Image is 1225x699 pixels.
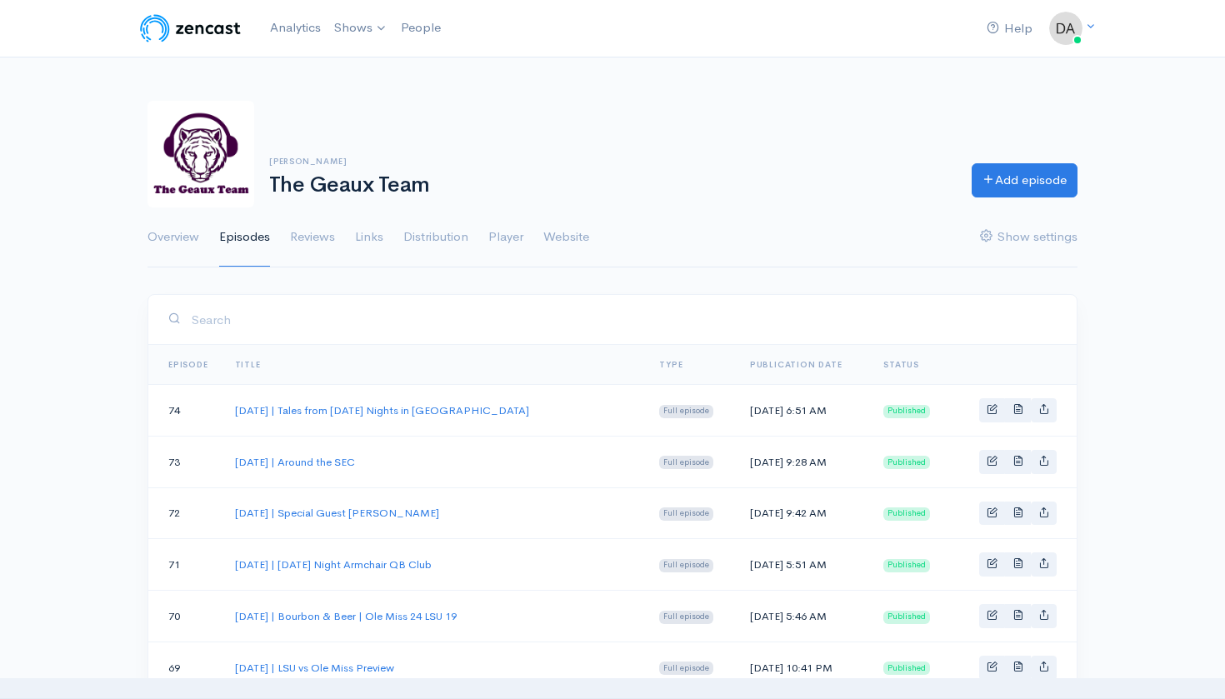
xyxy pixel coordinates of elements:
[659,662,713,675] span: Full episode
[883,456,930,469] span: Published
[327,10,394,47] a: Shows
[659,559,713,572] span: Full episode
[883,662,930,675] span: Published
[488,207,523,267] a: Player
[659,507,713,521] span: Full episode
[235,661,394,675] a: [DATE] | LSU vs Ole Miss Preview
[235,455,355,469] a: [DATE] | Around the SEC
[147,207,199,267] a: Overview
[148,591,222,642] td: 70
[403,207,468,267] a: Distribution
[979,502,1057,526] div: Basic example
[148,539,222,591] td: 71
[980,207,1077,267] a: Show settings
[979,398,1057,422] div: Basic example
[1168,642,1208,682] iframe: gist-messenger-bubble-iframe
[148,385,222,437] td: 74
[737,487,870,539] td: [DATE] 9:42 AM
[979,450,1057,474] div: Basic example
[659,456,713,469] span: Full episode
[394,10,447,46] a: People
[737,591,870,642] td: [DATE] 5:46 AM
[659,359,682,370] a: Type
[737,385,870,437] td: [DATE] 6:51 AM
[1049,12,1082,45] img: ...
[659,405,713,418] span: Full episode
[883,611,930,624] span: Published
[750,359,842,370] a: Publication date
[979,604,1057,628] div: Basic example
[659,611,713,624] span: Full episode
[263,10,327,46] a: Analytics
[355,207,383,267] a: Links
[148,436,222,487] td: 73
[148,642,222,693] td: 69
[980,11,1039,47] a: Help
[979,552,1057,577] div: Basic example
[979,656,1057,680] div: Basic example
[148,487,222,539] td: 72
[972,163,1077,197] a: Add episode
[191,302,1057,337] input: Search
[235,609,457,623] a: [DATE] | Bourbon & Beer | Ole Miss 24 LSU 19
[235,506,439,520] a: [DATE] | Special Guest [PERSON_NAME]
[168,359,208,370] a: Episode
[883,559,930,572] span: Published
[269,157,952,166] h6: [PERSON_NAME]
[737,539,870,591] td: [DATE] 5:51 AM
[219,207,270,267] a: Episodes
[235,557,432,572] a: [DATE] | [DATE] Night Armchair QB Club
[883,359,919,370] span: Status
[269,173,952,197] h1: The Geaux Team
[235,359,261,370] a: Title
[137,12,243,45] img: ZenCast Logo
[543,207,589,267] a: Website
[737,642,870,693] td: [DATE] 10:41 PM
[883,405,930,418] span: Published
[737,436,870,487] td: [DATE] 9:28 AM
[290,207,335,267] a: Reviews
[883,507,930,521] span: Published
[235,403,529,417] a: [DATE] | Tales from [DATE] Nights in [GEOGRAPHIC_DATA]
